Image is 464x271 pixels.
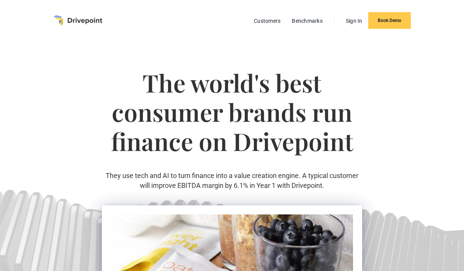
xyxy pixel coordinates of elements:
[342,16,366,26] a: Sign In
[102,171,362,190] p: They use tech and AI to turn finance into a value creation engine. A typical customer will improv...
[368,12,411,29] a: Book Demo
[54,15,102,26] a: home
[250,16,284,26] a: Customers
[102,68,362,171] h1: The world's best consumer brands run finance on Drivepoint
[288,16,326,26] a: Benchmarks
